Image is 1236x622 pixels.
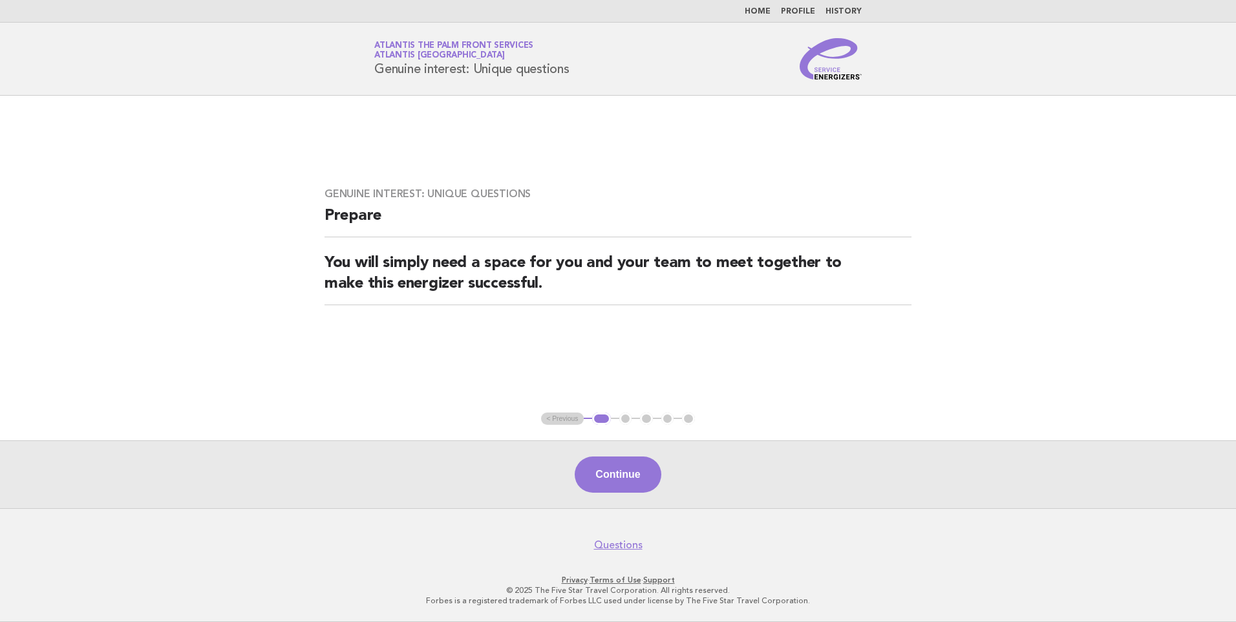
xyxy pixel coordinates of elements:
[562,575,588,584] a: Privacy
[374,42,570,76] h1: Genuine interest: Unique questions
[590,575,641,584] a: Terms of Use
[222,595,1014,606] p: Forbes is a registered trademark of Forbes LLC used under license by The Five Star Travel Corpora...
[592,413,611,425] button: 1
[643,575,675,584] a: Support
[374,41,533,59] a: Atlantis The Palm Front ServicesAtlantis [GEOGRAPHIC_DATA]
[222,585,1014,595] p: © 2025 The Five Star Travel Corporation. All rights reserved.
[594,539,643,552] a: Questions
[800,38,862,80] img: Service Energizers
[325,188,911,200] h3: Genuine interest: Unique questions
[575,456,661,493] button: Continue
[374,52,505,60] span: Atlantis [GEOGRAPHIC_DATA]
[745,8,771,16] a: Home
[325,253,911,305] h2: You will simply need a space for you and your team to meet together to make this energizer succes...
[826,8,862,16] a: History
[222,575,1014,585] p: · ·
[325,206,911,237] h2: Prepare
[781,8,815,16] a: Profile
